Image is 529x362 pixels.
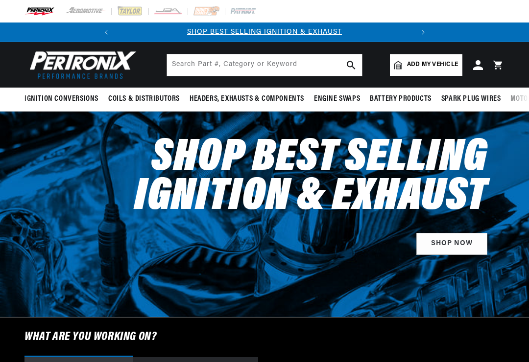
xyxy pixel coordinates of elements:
summary: Coils & Distributors [103,88,185,111]
a: SHOP NOW [416,233,487,255]
h2: Shop Best Selling Ignition & Exhaust [69,139,487,217]
div: 1 of 2 [116,27,413,38]
summary: Headers, Exhausts & Components [185,88,309,111]
button: Translation missing: en.sections.announcements.next_announcement [413,23,433,42]
span: Spark Plug Wires [441,94,501,104]
span: Coils & Distributors [108,94,180,104]
img: Pertronix [24,48,137,82]
summary: Ignition Conversions [24,88,103,111]
span: Add my vehicle [407,60,458,69]
button: search button [340,54,362,76]
span: Battery Products [370,94,432,104]
a: Add my vehicle [390,54,462,76]
span: Ignition Conversions [24,94,98,104]
div: Announcement [116,27,413,38]
span: Headers, Exhausts & Components [190,94,304,104]
button: Translation missing: en.sections.announcements.previous_announcement [96,23,116,42]
summary: Engine Swaps [309,88,365,111]
span: Engine Swaps [314,94,360,104]
input: Search Part #, Category or Keyword [167,54,362,76]
summary: Spark Plug Wires [436,88,506,111]
summary: Battery Products [365,88,436,111]
a: SHOP BEST SELLING IGNITION & EXHAUST [187,28,342,36]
